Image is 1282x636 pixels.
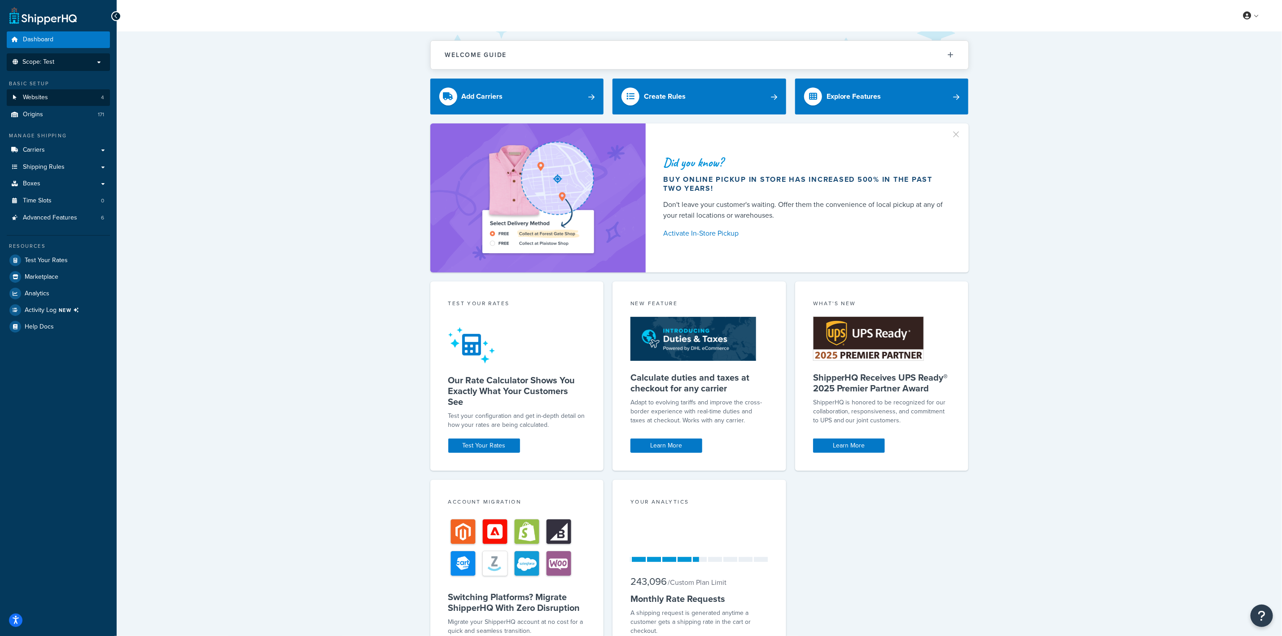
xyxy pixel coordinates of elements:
button: Open Resource Center [1251,605,1273,627]
span: Dashboard [23,36,53,44]
p: Adapt to evolving tariffs and improve the cross-border experience with real-time duties and taxes... [630,398,768,425]
span: Activity Log [25,304,83,316]
h2: Welcome Guide [445,52,507,58]
li: Origins [7,106,110,123]
div: Your Analytics [630,498,768,508]
h5: Switching Platforms? Migrate ShipperHQ With Zero Disruption [448,592,586,613]
div: Buy online pickup in store has increased 500% in the past two years! [664,175,947,193]
span: Test Your Rates [25,257,68,264]
div: Basic Setup [7,80,110,88]
div: Explore Features [827,90,881,103]
a: Test Your Rates [7,252,110,268]
a: Help Docs [7,319,110,335]
span: Analytics [25,290,49,298]
div: New Feature [630,299,768,310]
div: Did you know? [664,156,947,169]
span: Shipping Rules [23,163,65,171]
a: Activate In-Store Pickup [664,227,947,240]
a: Advanced Features6 [7,210,110,226]
span: Boxes [23,180,40,188]
div: Account Migration [448,498,586,508]
a: Boxes [7,175,110,192]
div: Test your rates [448,299,586,310]
div: Add Carriers [462,90,503,103]
span: Carriers [23,146,45,154]
a: Learn More [813,439,885,453]
li: Time Slots [7,193,110,209]
a: Origins171 [7,106,110,123]
a: Marketplace [7,269,110,285]
div: A shipping request is generated anytime a customer gets a shipping rate in the cart or checkout. [630,609,768,636]
img: ad-shirt-map-b0359fc47e01cab431d101c4b569394f6a03f54285957d908178d52f29eb9668.png [457,137,619,259]
span: Marketplace [25,273,58,281]
span: Origins [23,111,43,118]
a: Learn More [630,439,702,453]
a: Shipping Rules [7,159,110,175]
a: Test Your Rates [448,439,520,453]
a: Carriers [7,142,110,158]
span: 6 [101,214,104,222]
a: Activity LogNEW [7,302,110,318]
a: Explore Features [795,79,969,114]
span: 4 [101,94,104,101]
a: Add Carriers [430,79,604,114]
span: Websites [23,94,48,101]
div: Don't leave your customer's waiting. Offer them the convenience of local pickup at any of your re... [664,199,947,221]
a: Websites4 [7,89,110,106]
div: Create Rules [644,90,686,103]
span: Scope: Test [22,58,54,66]
span: 243,096 [630,574,667,589]
div: Migrate your ShipperHQ account at no cost for a quick and seamless transition. [448,618,586,636]
span: Help Docs [25,323,54,331]
li: Advanced Features [7,210,110,226]
div: Manage Shipping [7,132,110,140]
small: / Custom Plan Limit [668,577,726,588]
h5: Calculate duties and taxes at checkout for any carrier [630,372,768,394]
h5: Monthly Rate Requests [630,593,768,604]
span: Time Slots [23,197,52,205]
h5: Our Rate Calculator Shows You Exactly What Your Customers See [448,375,586,407]
div: What's New [813,299,951,310]
a: Analytics [7,285,110,302]
span: 0 [101,197,104,205]
a: Dashboard [7,31,110,48]
p: ShipperHQ is honored to be recognized for our collaboration, responsiveness, and commitment to UP... [813,398,951,425]
span: NEW [59,307,83,314]
a: Create Rules [613,79,786,114]
a: Time Slots0 [7,193,110,209]
h5: ShipperHQ Receives UPS Ready® 2025 Premier Partner Award [813,372,951,394]
div: Resources [7,242,110,250]
li: Websites [7,89,110,106]
li: [object Object] [7,302,110,318]
span: 171 [98,111,104,118]
div: Test your configuration and get in-depth detail on how your rates are being calculated. [448,412,586,430]
button: Welcome Guide [431,41,968,69]
span: Advanced Features [23,214,77,222]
